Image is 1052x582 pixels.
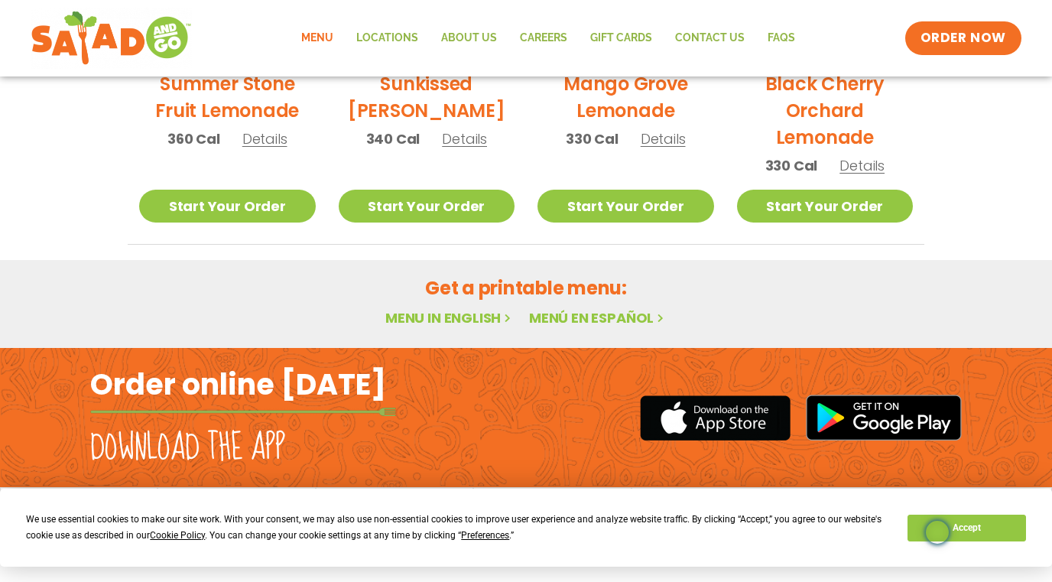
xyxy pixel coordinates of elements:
[242,129,287,148] span: Details
[806,395,962,441] img: google_play
[537,70,714,124] h2: Mango Grove Lemonade
[31,8,192,69] img: new-SAG-logo-768×292
[90,408,396,416] img: fork
[90,366,386,403] h2: Order online [DATE]
[529,308,667,327] a: Menú en español
[290,21,807,56] nav: Menu
[128,275,924,301] h2: Get a printable menu:
[461,530,509,541] span: Preferences
[920,29,1006,47] span: ORDER NOW
[339,190,515,223] a: Start Your Order
[339,70,515,124] h2: Sunkissed [PERSON_NAME]
[566,128,619,149] span: 330 Cal
[839,156,885,175] span: Details
[150,530,205,541] span: Cookie Policy
[345,21,430,56] a: Locations
[430,21,508,56] a: About Us
[641,129,686,148] span: Details
[508,21,579,56] a: Careers
[90,427,285,470] h2: Download the app
[905,21,1021,55] a: ORDER NOW
[290,21,345,56] a: Menu
[737,190,914,223] a: Start Your Order
[366,128,420,149] span: 340 Cal
[664,21,756,56] a: Contact Us
[385,308,514,327] a: Menu in English
[139,70,316,124] h2: Summer Stone Fruit Lemonade
[737,70,914,151] h2: Black Cherry Orchard Lemonade
[640,393,791,443] img: appstore
[579,21,664,56] a: GIFT CARDS
[908,515,1025,541] button: Accept
[167,128,220,149] span: 360 Cal
[442,129,487,148] span: Details
[765,155,818,176] span: 330 Cal
[537,190,714,223] a: Start Your Order
[139,190,316,223] a: Start Your Order
[756,21,807,56] a: FAQs
[26,512,889,544] div: We use essential cookies to make our site work. With your consent, we may also use non-essential ...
